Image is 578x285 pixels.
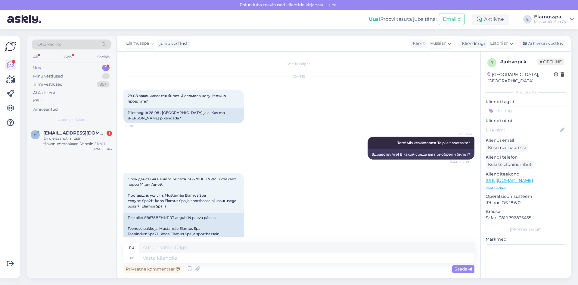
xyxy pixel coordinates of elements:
b: Uus! [369,16,380,22]
span: Otsi kliente [37,41,61,48]
div: Aktiivne [472,14,509,25]
div: Privaatne kommentaar [123,265,182,273]
p: iPhone OS 18.6.0 [486,200,566,206]
p: Klienditeekond [486,171,566,177]
input: Lisa tag [486,106,566,115]
span: Elamusspa [126,40,149,47]
div: Mustamäe Spa OÜ [534,19,568,24]
div: Kliendi info [486,90,566,95]
a: [URL][DOMAIN_NAME] [486,178,533,183]
input: Lisa nimi [486,127,559,133]
div: 1 [102,73,110,79]
div: En ole saanut mitään tilausnumeroakaan. Varasin 2 kpl 1 tunnin hierontoja lauantaille 13.9. Yksi ... [43,136,112,147]
div: Proovi tasuta juba täna: [369,16,437,23]
span: Uued vestlused [57,117,85,122]
p: Märkmed [486,236,566,242]
div: Küsi telefoninumbrit [486,160,534,169]
span: Estonian [490,40,508,47]
div: # jnbvnpck [500,58,538,65]
div: Uus [33,65,41,71]
p: Kliendi nimi [486,118,566,124]
span: h [34,132,37,137]
div: E [523,15,532,24]
div: Klient [410,40,425,47]
p: Kliendi email [486,137,566,144]
div: Arhiveeri vestlus [519,40,565,48]
span: j [491,60,493,65]
div: Pilet aegub 28.08 . [GEOGRAPHIC_DATA] jala. Kas ma [PERSON_NAME] pikendada? [123,108,244,123]
span: Russian [430,40,446,47]
div: Socials [96,53,111,61]
div: Teie pilet SB678BFHNPRT aegub 14 päeva pärast. Teenuse pakkuja: Mustamäe Elamus Spa Teenindus: Sp... [123,213,244,245]
div: ru [129,242,134,253]
div: [DATE] 16:03 [93,147,112,151]
div: [PERSON_NAME] [486,227,566,233]
div: Web [62,53,73,61]
div: AI Assistent [33,90,55,96]
p: Vaata edasi ... [486,185,566,191]
span: Nähtud ✓ 10:31 [450,160,473,164]
span: Срок действия Вашего билета SB678BFHNPRT истекает через 14 дня/дней. Поставщик услуги: Mustamäe E... [128,177,237,208]
div: Küsi meiliaadressi [486,144,528,152]
div: 1 [107,131,112,136]
p: Brauser [486,208,566,215]
p: Kliendi telefon [486,154,566,160]
div: Vestlus algas [123,61,474,67]
div: Minu vestlused [33,73,63,79]
p: Safari 381.1.792835455 [486,215,566,221]
div: Tiimi vestlused [33,81,63,87]
div: et [130,253,134,263]
p: Kliendi tag'id [486,99,566,105]
div: All [32,53,39,61]
div: Здравствуйте! В какой среде вы приобрели билет? [368,149,474,160]
a: ElamusspaMustamäe Spa OÜ [534,14,574,24]
div: [DATE] [123,74,474,79]
p: Operatsioonisüsteem [486,193,566,200]
div: Elamusspa [534,14,568,19]
div: juhib vestlust [157,40,188,47]
div: Arhiveeritud [33,106,58,112]
span: 10:20 [125,124,148,128]
span: houtari@kolumbus.fi [43,130,106,136]
span: 28.08 заканчивается билет. Я сломала ногу. Можно продлить? [128,93,227,103]
img: Askly Logo [5,41,16,52]
span: Tere! Mis keskkonnast Te pileit soetasite? [397,141,470,145]
span: Saada [455,266,472,272]
div: Klienditugi [459,40,485,47]
div: 99+ [97,81,110,87]
span: Elamusspa [450,132,473,136]
button: Emailid [439,14,465,25]
span: Offline [538,59,564,65]
span: Luba [325,2,338,8]
div: [GEOGRAPHIC_DATA], [GEOGRAPHIC_DATA] [487,71,554,84]
div: Kõik [33,98,42,104]
div: 1 [102,65,110,71]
